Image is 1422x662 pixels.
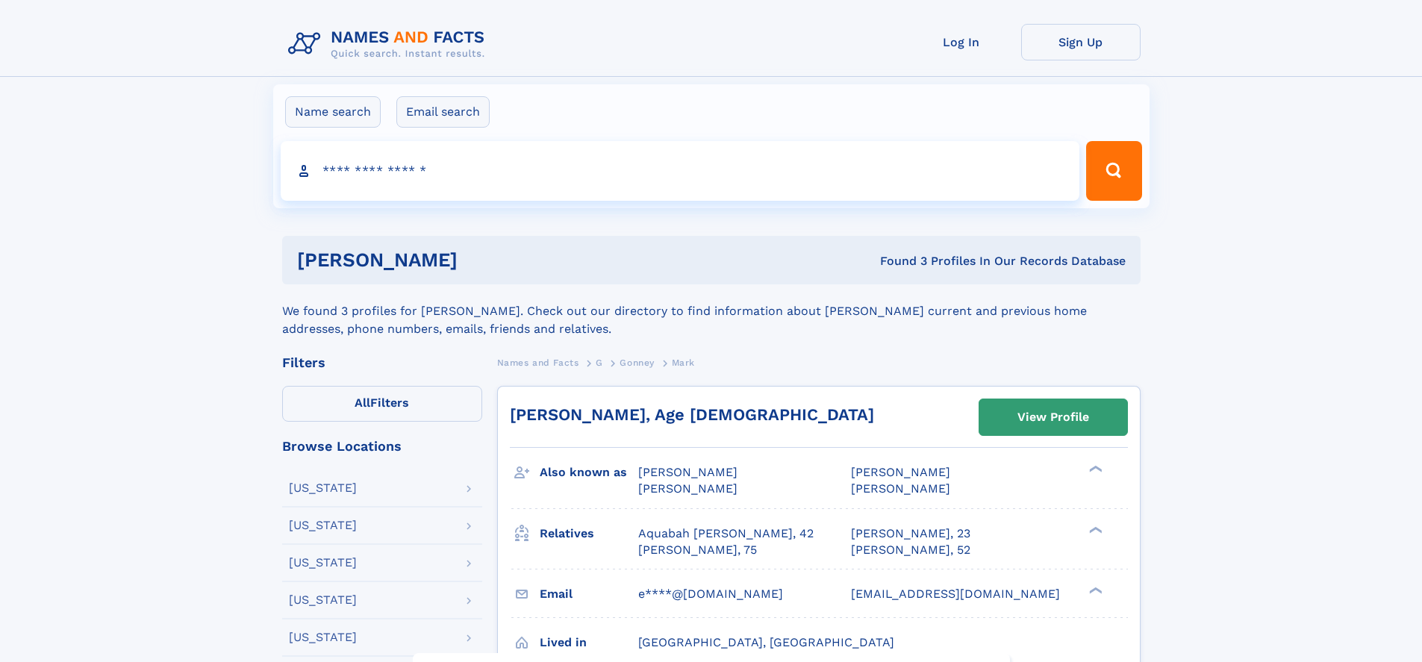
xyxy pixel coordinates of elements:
[282,440,482,453] div: Browse Locations
[902,24,1021,60] a: Log In
[289,594,357,606] div: [US_STATE]
[289,557,357,569] div: [US_STATE]
[289,519,357,531] div: [US_STATE]
[638,465,737,479] span: [PERSON_NAME]
[282,24,497,64] img: Logo Names and Facts
[596,353,603,372] a: G
[620,353,655,372] a: Gonney
[851,525,970,542] a: [PERSON_NAME], 23
[979,399,1127,435] a: View Profile
[1021,24,1141,60] a: Sign Up
[596,357,603,368] span: G
[672,357,695,368] span: Mark
[851,465,950,479] span: [PERSON_NAME]
[510,405,874,424] a: [PERSON_NAME], Age [DEMOGRAPHIC_DATA]
[638,481,737,496] span: [PERSON_NAME]
[396,96,490,128] label: Email search
[1017,400,1089,434] div: View Profile
[285,96,381,128] label: Name search
[281,141,1080,201] input: search input
[620,357,655,368] span: Gonney
[297,251,669,269] h1: [PERSON_NAME]
[1085,525,1103,534] div: ❯
[289,482,357,494] div: [US_STATE]
[540,581,638,607] h3: Email
[540,630,638,655] h3: Lived in
[851,481,950,496] span: [PERSON_NAME]
[851,542,970,558] a: [PERSON_NAME], 52
[540,521,638,546] h3: Relatives
[282,356,482,369] div: Filters
[282,284,1141,338] div: We found 3 profiles for [PERSON_NAME]. Check out our directory to find information about [PERSON_...
[540,460,638,485] h3: Also known as
[669,253,1126,269] div: Found 3 Profiles In Our Records Database
[638,542,757,558] a: [PERSON_NAME], 75
[282,386,482,422] label: Filters
[1085,585,1103,595] div: ❯
[497,353,579,372] a: Names and Facts
[1085,464,1103,474] div: ❯
[355,396,370,410] span: All
[638,525,814,542] a: Aquabah [PERSON_NAME], 42
[289,631,357,643] div: [US_STATE]
[851,587,1060,601] span: [EMAIL_ADDRESS][DOMAIN_NAME]
[638,635,894,649] span: [GEOGRAPHIC_DATA], [GEOGRAPHIC_DATA]
[1086,141,1141,201] button: Search Button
